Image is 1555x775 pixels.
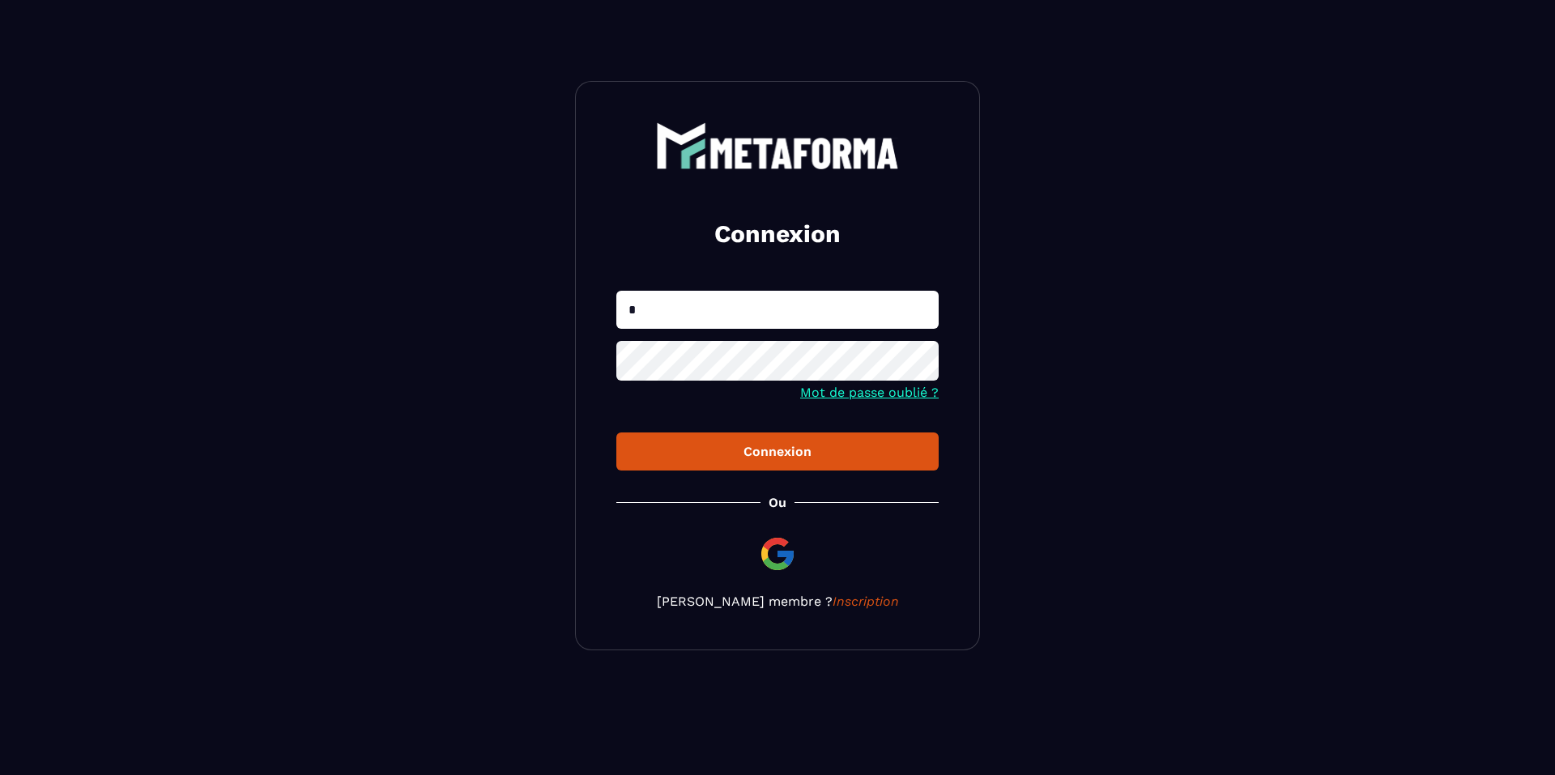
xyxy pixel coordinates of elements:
[769,495,786,510] p: Ou
[616,594,939,609] p: [PERSON_NAME] membre ?
[636,218,919,250] h2: Connexion
[616,432,939,471] button: Connexion
[800,385,939,400] a: Mot de passe oublié ?
[629,444,926,459] div: Connexion
[758,534,797,573] img: google
[833,594,899,609] a: Inscription
[616,122,939,169] a: logo
[656,122,899,169] img: logo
